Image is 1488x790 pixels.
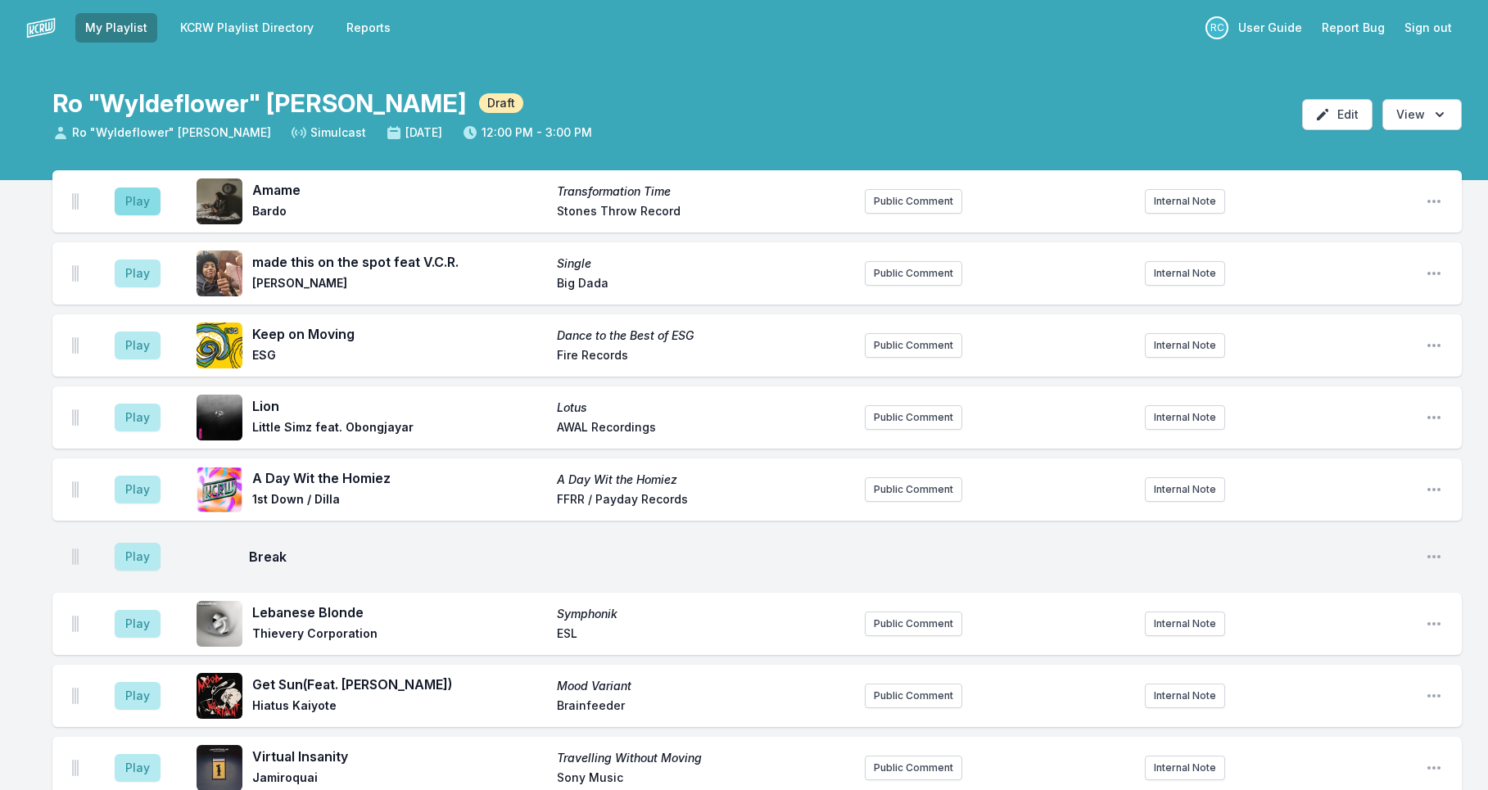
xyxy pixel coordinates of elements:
[1426,193,1442,210] button: Open playlist item options
[557,400,852,416] span: Lotus
[1205,16,1228,39] p: Rocio Contreras
[252,252,547,272] span: made this on the spot feat V.C.R.
[1145,261,1225,286] button: Internal Note
[72,616,79,632] img: Drag Handle
[865,333,962,358] button: Public Comment
[252,625,547,645] span: Thievery Corporation
[557,203,852,223] span: Stones Throw Record
[115,682,161,710] button: Play
[252,396,547,416] span: Lion
[1426,760,1442,776] button: Open playlist item options
[252,491,547,511] span: 1st Down / Dilla
[252,697,547,717] span: Hiatus Kaiyote
[462,124,592,141] span: 12:00 PM - 3:00 PM
[1145,333,1225,358] button: Internal Note
[1145,405,1225,430] button: Internal Note
[1302,99,1373,130] button: Edit
[115,187,161,215] button: Play
[557,419,852,439] span: AWAL Recordings
[1426,481,1442,498] button: Open playlist item options
[1426,548,1442,565] button: Open playlist item options
[865,477,962,502] button: Public Comment
[72,760,79,776] img: Drag Handle
[557,327,852,344] span: Dance to the Best of ESG
[252,468,547,488] span: A Day Wit the Homiez
[115,476,161,503] button: Play
[557,625,852,645] span: ESL
[115,404,161,431] button: Play
[1312,13,1395,43] a: Report Bug
[479,93,523,113] span: Draft
[72,481,79,498] img: Drag Handle
[865,684,962,708] button: Public Comment
[557,750,852,766] span: Travelling Without Moving
[291,124,366,141] span: Simulcast
[252,675,547,694] span: Get Sun (Feat. [PERSON_NAME])
[252,203,547,223] span: Bardo
[1145,477,1225,502] button: Internal Note
[252,419,547,439] span: Little Simz feat. Obongjayar
[252,347,547,367] span: ESG
[197,467,242,512] img: A Day Wit the Homiez
[26,13,56,43] img: logo-white-87cec1fa9cbef997252546196dc51331.png
[557,347,852,367] span: Fire Records
[1145,756,1225,780] button: Internal Note
[115,610,161,638] button: Play
[197,178,242,224] img: Transformation Time
[115,543,161,571] button: Play
[252,770,547,789] span: Jamiroquai
[557,491,852,511] span: FFRR / Payday Records
[557,275,852,295] span: Big Dada
[72,688,79,704] img: Drag Handle
[252,275,547,295] span: [PERSON_NAME]
[1382,99,1462,130] button: Open options
[52,124,271,141] span: Ro "Wyldeflower" [PERSON_NAME]
[115,260,161,287] button: Play
[72,337,79,354] img: Drag Handle
[252,747,547,766] span: Virtual Insanity
[72,548,79,565] img: Drag Handle
[170,13,323,43] a: KCRW Playlist Directory
[557,697,852,717] span: Brainfeeder
[72,193,79,210] img: Drag Handle
[72,265,79,282] img: Drag Handle
[197,673,242,719] img: Mood Variant
[197,601,242,647] img: Symphonik
[52,88,466,118] h1: Ro "Wyldeflower" [PERSON_NAME]
[557,183,852,200] span: Transformation Time
[557,606,852,622] span: Symphonik
[865,612,962,636] button: Public Comment
[72,409,79,426] img: Drag Handle
[252,603,547,622] span: Lebanese Blonde
[337,13,400,43] a: Reports
[1426,265,1442,282] button: Open playlist item options
[197,251,242,296] img: Single
[249,547,1413,567] span: Break
[115,332,161,359] button: Play
[252,324,547,344] span: Keep on Moving
[75,13,157,43] a: My Playlist
[1145,189,1225,214] button: Internal Note
[1426,688,1442,704] button: Open playlist item options
[1395,13,1462,43] button: Sign out
[197,395,242,440] img: Lotus
[1145,612,1225,636] button: Internal Note
[865,189,962,214] button: Public Comment
[865,756,962,780] button: Public Comment
[252,180,547,200] span: Amame
[197,323,242,368] img: Dance to the Best of ESG
[865,405,962,430] button: Public Comment
[1228,13,1312,43] a: User Guide
[1426,409,1442,426] button: Open playlist item options
[557,472,852,488] span: A Day Wit the Homiez
[865,261,962,286] button: Public Comment
[1145,684,1225,708] button: Internal Note
[115,754,161,782] button: Play
[1426,337,1442,354] button: Open playlist item options
[557,678,852,694] span: Mood Variant
[386,124,442,141] span: [DATE]
[1426,616,1442,632] button: Open playlist item options
[557,255,852,272] span: Single
[557,770,852,789] span: Sony Music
